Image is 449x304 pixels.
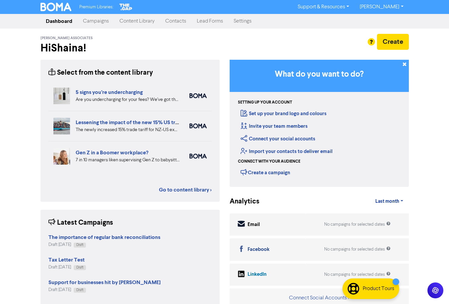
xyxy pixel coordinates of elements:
[48,279,161,286] strong: Support for businesses hit by [PERSON_NAME]
[238,159,300,165] div: Connect with your audience
[48,218,113,228] div: Latest Campaigns
[189,154,207,159] img: boma
[189,123,207,128] img: boma
[159,186,212,194] a: Go to content library >
[76,89,143,96] a: 5 signs you’re undercharging
[248,271,266,278] div: LinkedIn
[76,119,197,126] a: Lessening the impact of the new 15% US trade tariff
[377,34,409,50] button: Create
[238,100,292,106] div: Setting up your account
[241,136,315,142] a: Connect your social accounts
[241,148,333,155] a: Import your contacts to deliver email
[76,157,180,164] div: 7 in 10 managers liken supervising Gen Z to babysitting or parenting. But is your people manageme...
[114,15,160,28] a: Content Library
[230,196,251,207] div: Analytics
[241,167,290,177] div: Create a campaign
[324,221,391,228] div: No campaigns for selected dates
[48,68,153,78] div: Select from the content library
[370,195,409,208] a: Last month
[79,5,113,9] span: Premium Libraries:
[248,246,269,254] div: Facebook
[248,221,260,229] div: Email
[240,70,399,79] h3: What do you want to do?
[48,280,161,285] a: Support for businesses hit by [PERSON_NAME]
[76,126,180,133] div: The newly increased 15% trade tariff for NZ-US exports could well have a major impact on your mar...
[40,36,93,40] span: [PERSON_NAME] Associates
[76,149,148,156] a: Gen Z in a Boomer workplace?
[76,266,83,269] span: Draft
[354,2,409,12] a: [PERSON_NAME]
[40,42,220,54] h2: Hi Shaina !
[228,15,257,28] a: Settings
[160,15,191,28] a: Contacts
[241,111,327,117] a: Set up your brand logo and colours
[118,3,133,11] img: The Gap
[191,15,228,28] a: Lead Forms
[324,271,391,278] div: No campaigns for selected dates
[40,15,78,28] a: Dashboard
[189,93,207,98] img: boma_accounting
[324,246,391,253] div: No campaigns for selected dates
[76,96,180,103] div: Are you undercharging for your fees? We’ve got the five warning signs that can help you diagnose ...
[48,242,160,248] div: Draft [DATE]
[48,287,161,293] div: Draft [DATE]
[48,234,160,241] strong: The importance of regular bank reconciliations
[40,3,72,11] img: BOMA Logo
[48,258,85,263] a: Tax Letter Test
[241,123,308,129] a: Invite your team members
[289,294,349,302] button: Connect Social Accounts >
[375,198,399,204] span: Last month
[76,288,83,292] span: Draft
[230,60,409,187] div: Getting Started in BOMA
[292,2,354,12] a: Support & Resources
[78,15,114,28] a: Campaigns
[48,264,86,270] div: Draft [DATE]
[76,243,83,247] span: Draft
[48,257,85,263] strong: Tax Letter Test
[416,272,449,304] iframe: Chat Widget
[48,235,160,240] a: The importance of regular bank reconciliations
